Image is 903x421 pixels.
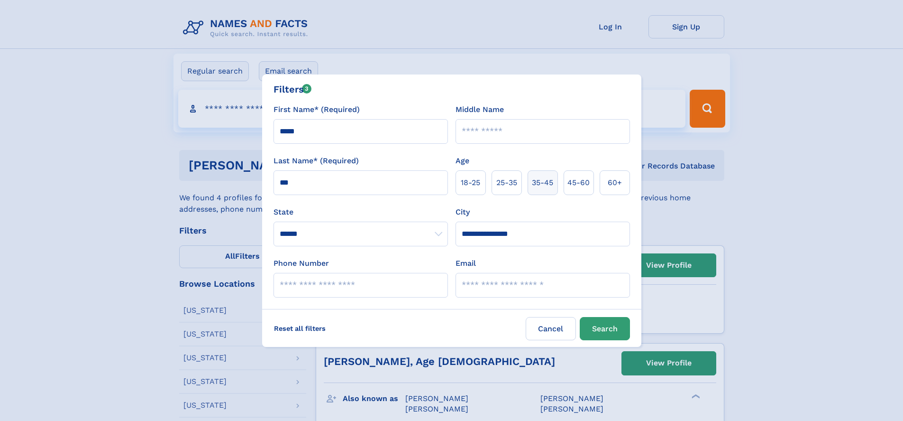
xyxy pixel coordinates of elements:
label: Reset all filters [268,317,332,340]
button: Search [580,317,630,340]
label: First Name* (Required) [274,104,360,115]
span: 25‑35 [496,177,517,188]
label: Phone Number [274,258,329,269]
span: 45‑60 [567,177,590,188]
label: Middle Name [456,104,504,115]
label: Last Name* (Required) [274,155,359,167]
div: Filters [274,82,312,96]
label: Email [456,258,476,269]
span: 35‑45 [532,177,553,188]
label: City [456,206,470,218]
span: 60+ [608,177,622,188]
label: Age [456,155,469,167]
label: Cancel [526,317,576,340]
span: 18‑25 [461,177,480,188]
label: State [274,206,448,218]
